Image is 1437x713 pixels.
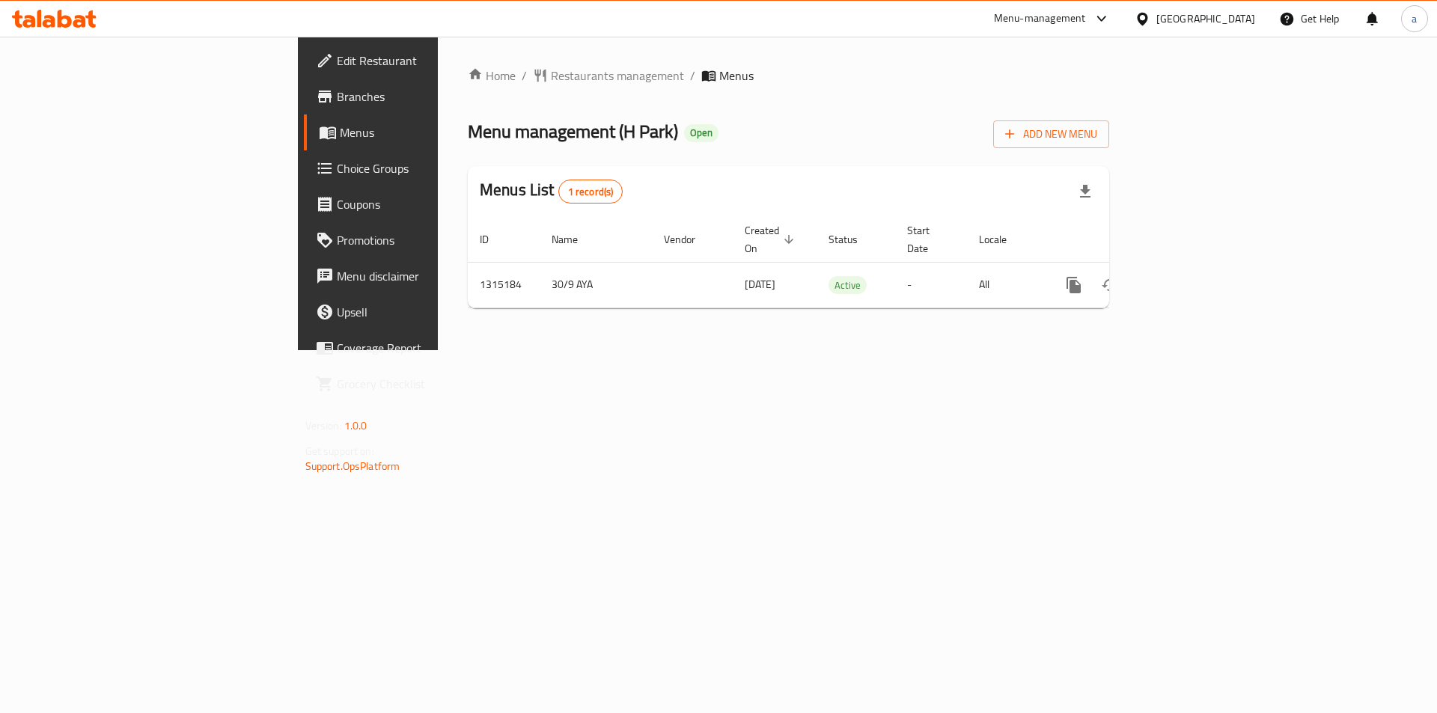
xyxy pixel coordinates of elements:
[994,10,1086,28] div: Menu-management
[304,294,538,330] a: Upsell
[468,217,1212,308] table: enhanced table
[664,230,715,248] span: Vendor
[304,366,538,402] a: Grocery Checklist
[337,231,526,249] span: Promotions
[558,180,623,204] div: Total records count
[745,221,799,257] span: Created On
[559,185,623,199] span: 1 record(s)
[337,195,526,213] span: Coupons
[552,230,597,248] span: Name
[533,67,684,85] a: Restaurants management
[480,179,623,204] h2: Menus List
[304,150,538,186] a: Choice Groups
[1067,174,1103,209] div: Export file
[540,262,652,307] td: 30/9 AYA
[337,52,526,70] span: Edit Restaurant
[337,267,526,285] span: Menu disclaimer
[305,441,374,461] span: Get support on:
[829,276,867,294] div: Active
[304,258,538,294] a: Menu disclaimer
[829,277,867,294] span: Active
[551,67,684,85] span: Restaurants management
[304,79,538,114] a: Branches
[337,88,526,105] span: Branches
[337,159,526,177] span: Choice Groups
[684,124,718,142] div: Open
[1092,267,1128,303] button: Change Status
[304,330,538,366] a: Coverage Report
[340,123,526,141] span: Menus
[1056,267,1092,303] button: more
[690,67,695,85] li: /
[979,230,1026,248] span: Locale
[684,126,718,139] span: Open
[829,230,877,248] span: Status
[895,262,967,307] td: -
[344,416,367,435] span: 1.0.0
[305,456,400,476] a: Support.OpsPlatform
[468,67,1109,85] nav: breadcrumb
[1005,125,1097,144] span: Add New Menu
[337,375,526,393] span: Grocery Checklist
[480,230,508,248] span: ID
[468,114,678,148] span: Menu management ( H Park )
[967,262,1044,307] td: All
[1044,217,1212,263] th: Actions
[337,303,526,321] span: Upsell
[305,416,342,435] span: Version:
[993,120,1109,148] button: Add New Menu
[304,222,538,258] a: Promotions
[1412,10,1417,27] span: a
[337,339,526,357] span: Coverage Report
[304,43,538,79] a: Edit Restaurant
[907,221,949,257] span: Start Date
[304,186,538,222] a: Coupons
[1156,10,1255,27] div: [GEOGRAPHIC_DATA]
[745,275,775,294] span: [DATE]
[304,114,538,150] a: Menus
[719,67,754,85] span: Menus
